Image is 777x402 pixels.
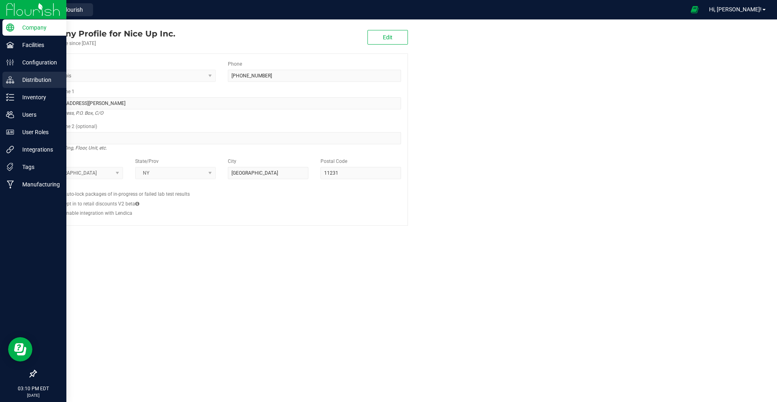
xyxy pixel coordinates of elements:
input: (123) 456-7890 [228,70,401,82]
p: Configuration [14,58,63,67]
p: Users [14,110,63,120]
inline-svg: Facilities [6,41,14,49]
inline-svg: Tags [6,163,14,171]
inline-svg: Users [6,111,14,119]
iframe: Resource center [8,337,32,361]
span: Open Ecommerce Menu [686,2,704,17]
p: Integrations [14,145,63,154]
label: Address Line 2 (optional) [42,123,97,130]
p: Manufacturing [14,180,63,189]
inline-svg: Inventory [6,93,14,101]
input: Postal Code [321,167,401,179]
inline-svg: User Roles [6,128,14,136]
p: Facilities [14,40,63,50]
p: Distribution [14,75,63,85]
label: Auto-lock packages of in-progress or failed lab test results [64,190,190,198]
p: Company [14,23,63,32]
p: [DATE] [4,392,63,398]
h2: Configs [42,185,401,190]
label: Postal Code [321,158,347,165]
p: Inventory [14,92,63,102]
input: City [228,167,308,179]
p: Tags [14,162,63,172]
input: Address [42,97,401,109]
div: Nice Up Inc. [36,28,175,40]
input: Suite, Building, Unit, etc. [42,132,401,144]
span: Edit [383,34,393,41]
div: Account active since [DATE] [36,40,175,47]
inline-svg: Company [6,24,14,32]
label: Opt in to retail discounts V2 beta [64,200,139,207]
inline-svg: Configuration [6,58,14,66]
label: Phone [228,60,242,68]
button: Edit [367,30,408,45]
p: 03:10 PM EDT [4,385,63,392]
inline-svg: Distribution [6,76,14,84]
inline-svg: Manufacturing [6,180,14,188]
label: Enable integration with Lendica [64,210,132,217]
i: Suite, Building, Floor, Unit, etc. [42,143,107,153]
label: City [228,158,236,165]
p: User Roles [14,127,63,137]
span: Hi, [PERSON_NAME]! [709,6,762,13]
inline-svg: Integrations [6,145,14,154]
label: State/Prov [135,158,159,165]
i: Street address, P.O. Box, C/O [42,108,103,118]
